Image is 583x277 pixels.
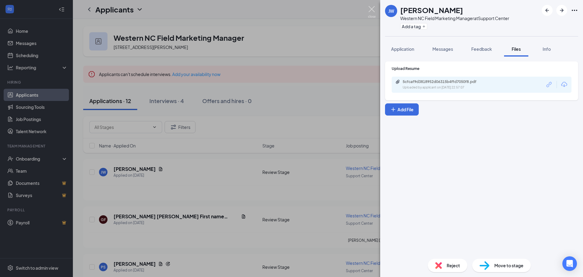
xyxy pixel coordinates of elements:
[403,85,494,90] div: Uploaded by applicant on [DATE] 22:57:07
[395,79,400,84] svg: Paperclip
[391,46,414,52] span: Application
[400,5,463,15] h1: [PERSON_NAME]
[385,103,419,116] button: Add FilePlus
[542,5,553,16] button: ArrowLeftNew
[543,46,551,52] span: Info
[558,7,565,14] svg: ArrowRight
[422,25,426,28] svg: Plus
[400,23,427,29] button: PlusAdd a tag
[403,79,488,84] div: 5cfcaf9d3818952d06315b4ffd7050f8.pdf
[400,15,509,21] div: Western NC Field Marketing Manager at Support Center
[447,262,460,269] span: Reject
[512,46,521,52] span: Files
[390,106,396,113] svg: Plus
[561,81,568,88] svg: Download
[432,46,453,52] span: Messages
[545,81,553,88] svg: Link
[471,46,492,52] span: Feedback
[395,79,494,90] a: Paperclip5cfcaf9d3818952d06315b4ffd7050f8.pdfUploaded by applicant on [DATE] 22:57:07
[392,66,571,71] div: Upload Resume
[562,256,577,271] div: Open Intercom Messenger
[544,7,551,14] svg: ArrowLeftNew
[388,8,394,14] div: JW
[571,7,578,14] svg: Ellipses
[556,5,567,16] button: ArrowRight
[494,262,523,269] span: Move to stage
